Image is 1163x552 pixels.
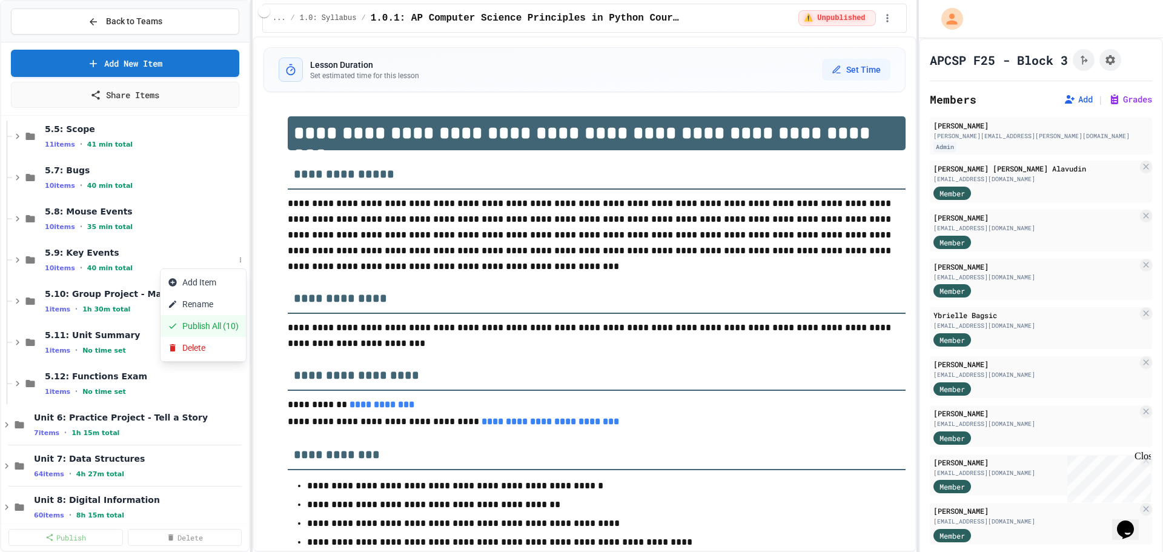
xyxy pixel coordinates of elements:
[161,315,246,337] button: Publish All (10)
[1062,451,1151,502] iframe: chat widget
[1112,504,1151,540] iframe: chat widget
[161,337,246,359] button: Delete
[161,271,246,293] button: Add Item
[5,5,84,77] div: Chat with us now!Close
[161,293,246,315] button: Rename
